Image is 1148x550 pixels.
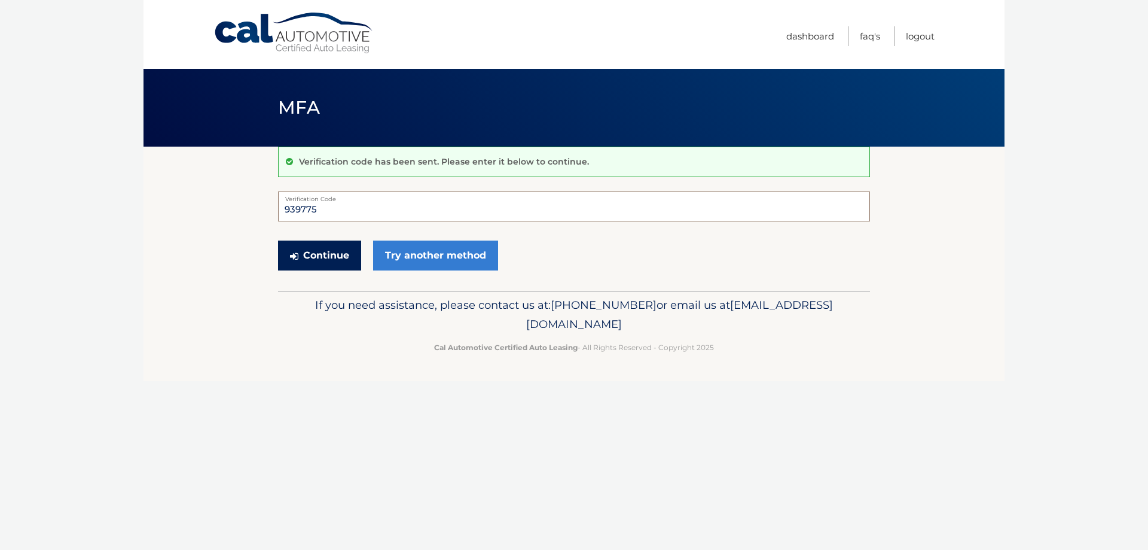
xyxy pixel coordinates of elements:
[860,26,880,46] a: FAQ's
[286,341,862,354] p: - All Rights Reserved - Copyright 2025
[278,192,870,221] input: Verification Code
[906,26,935,46] a: Logout
[213,12,375,54] a: Cal Automotive
[278,241,361,271] button: Continue
[551,298,657,312] span: [PHONE_NUMBER]
[299,156,589,167] p: Verification code has been sent. Please enter it below to continue.
[786,26,834,46] a: Dashboard
[278,96,320,118] span: MFA
[278,192,870,201] label: Verification Code
[286,296,862,334] p: If you need assistance, please contact us at: or email us at
[526,298,833,331] span: [EMAIL_ADDRESS][DOMAIN_NAME]
[373,241,498,271] a: Try another method
[434,343,578,352] strong: Cal Automotive Certified Auto Leasing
